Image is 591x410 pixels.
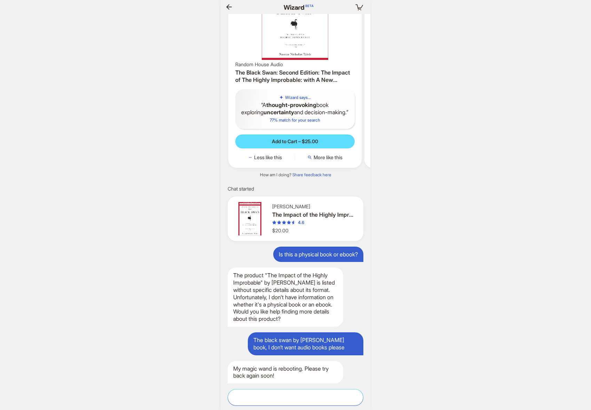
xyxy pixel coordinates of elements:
h5: Wizard says... [285,95,311,100]
div: My magic wand is rebooting. Please try back again soon! [228,361,343,384]
img: The Impact of the Highly Improbable [233,202,267,235]
button: More like this [295,154,355,161]
span: 77 % match for your search [270,117,320,123]
div: Is this a physical book or ebook? [273,247,363,262]
span: star [277,221,281,225]
q: A book exploring and decision-making. [241,101,349,116]
span: star [292,221,296,225]
div: 4.6 out of 5 stars [272,220,304,225]
div: The Impact of the Highly Improbable [272,211,355,218]
span: Add to Cart – $25.00 [272,138,318,145]
span: star [272,221,276,225]
a: Share feedback here [292,172,331,177]
span: $20.00 [272,227,289,233]
span: More like this [314,154,342,161]
span: Less like this [254,154,282,161]
div: The black swan by [PERSON_NAME] book, I don’t want audio books please [248,332,363,355]
div: [PERSON_NAME] [272,203,355,210]
button: Less like this [235,154,295,161]
div: The Impact of the Highly Improbable[PERSON_NAME]The Impact of the Highly Improbable4.6 out of 5 s... [228,196,363,241]
b: thought-provoking [266,101,316,108]
span: star [287,221,291,225]
div: The product "The Impact of the Highly Improbable" by [PERSON_NAME] is listed without specific det... [228,268,343,327]
button: Add to Cart – $25.00 [235,134,355,148]
b: uncertainty [263,109,294,116]
div: How am I doing? [221,172,370,178]
div: 4.6 [298,220,304,225]
div: Chat started [228,186,363,192]
span: Random House Audio [235,61,283,68]
h3: The Black Swan: Second Edition: The Impact of The Highly Improbable: with A New Section: On Robus... [235,69,355,84]
span: star [282,221,286,225]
